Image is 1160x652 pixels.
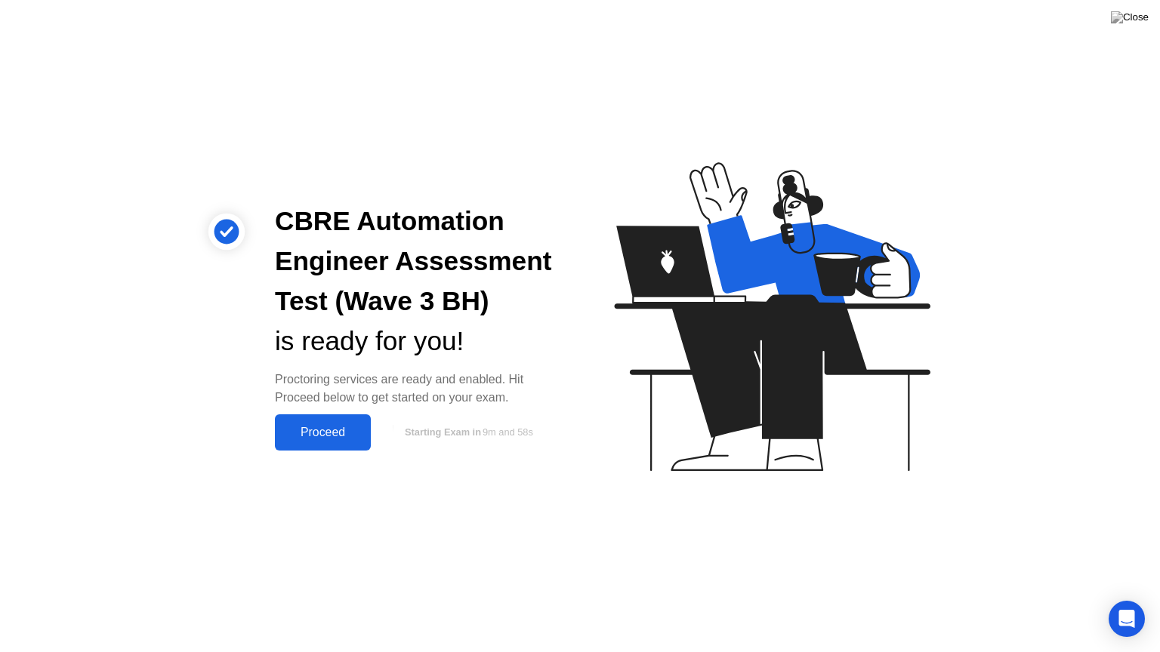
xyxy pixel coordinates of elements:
button: Proceed [275,414,371,451]
div: Proceed [279,426,366,439]
div: is ready for you! [275,321,556,361]
div: CBRE Automation Engineer Assessment Test (Wave 3 BH) [275,201,556,321]
div: Proctoring services are ready and enabled. Hit Proceed below to get started on your exam. [275,371,556,407]
button: Starting Exam in9m and 58s [378,418,556,447]
span: 9m and 58s [483,426,533,438]
div: Open Intercom Messenger [1109,601,1145,637]
img: Close [1111,11,1149,23]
